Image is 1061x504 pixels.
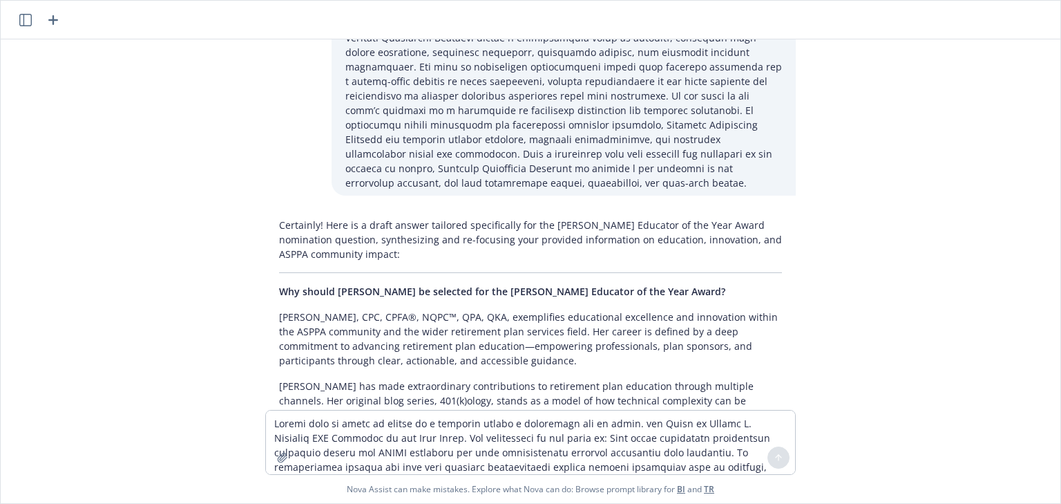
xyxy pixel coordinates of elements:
[279,310,782,368] p: [PERSON_NAME], CPC, CPFA®, NQPC™, QPA, QKA, exemplifies educational excellence and innovation wit...
[279,285,725,298] span: Why should [PERSON_NAME] be selected for the [PERSON_NAME] Educator of the Year Award?
[704,483,714,495] a: TR
[6,475,1055,503] span: Nova Assist can make mistakes. Explore what Nova can do: Browse prompt library for and
[677,483,685,495] a: BI
[279,218,782,261] p: Certainly! Here is a draft answer tailored specifically for the [PERSON_NAME] Educator of the Yea...
[279,379,782,466] p: [PERSON_NAME] has made extraordinary contributions to retirement plan education through multiple ...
